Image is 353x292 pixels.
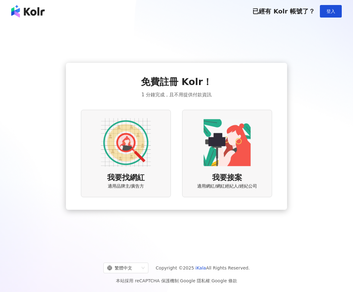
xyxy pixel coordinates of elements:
[197,183,257,189] span: 適用網紅/網紅經紀人/經紀公司
[211,278,237,283] a: Google 條款
[142,91,211,98] span: 1 分鐘完成，且不用提供付款資訊
[179,278,180,283] span: |
[212,173,242,183] span: 我要接案
[326,9,335,14] span: 登入
[116,277,237,284] span: 本站採用 reCAPTCHA 保護機制
[210,278,211,283] span: |
[196,265,206,270] a: iKala
[156,264,250,272] span: Copyright © 2025 All Rights Reserved.
[107,263,139,273] div: 繁體中文
[108,183,144,189] span: 適用品牌主/廣告方
[180,278,210,283] a: Google 隱私權
[11,5,45,18] img: logo
[320,5,342,18] button: 登入
[101,118,151,168] img: AD identity option
[141,75,212,88] span: 免費註冊 Kolr！
[202,118,252,168] img: KOL identity option
[252,8,315,15] span: 已經有 Kolr 帳號了？
[107,173,145,183] span: 我要找網紅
